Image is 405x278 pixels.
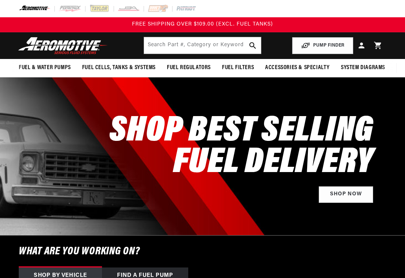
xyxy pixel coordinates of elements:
[167,64,211,72] span: Fuel Regulators
[244,37,261,54] button: search button
[13,59,76,77] summary: Fuel & Water Pumps
[216,59,259,77] summary: Fuel Filters
[319,186,373,203] a: Shop Now
[16,37,110,54] img: Aeromotive
[76,59,161,77] summary: Fuel Cells, Tanks & Systems
[335,59,391,77] summary: System Diagrams
[161,59,216,77] summary: Fuel Regulators
[265,64,330,72] span: Accessories & Specialty
[132,21,273,27] span: FREE SHIPPING OVER $109.00 (EXCL. FUEL TANKS)
[292,37,353,54] button: PUMP FINDER
[222,64,254,72] span: Fuel Filters
[109,116,373,179] h2: SHOP BEST SELLING FUEL DELIVERY
[259,59,335,77] summary: Accessories & Specialty
[144,37,261,54] input: Search by Part Number, Category or Keyword
[19,64,71,72] span: Fuel & Water Pumps
[82,64,156,72] span: Fuel Cells, Tanks & Systems
[341,64,385,72] span: System Diagrams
